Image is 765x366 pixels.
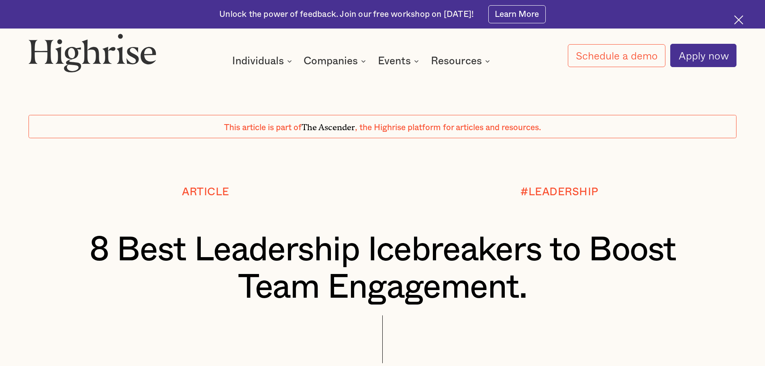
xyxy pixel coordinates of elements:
[378,56,411,66] div: Events
[304,56,368,66] div: Companies
[734,15,743,25] img: Cross icon
[520,186,598,198] div: #LEADERSHIP
[355,123,541,132] span: , the Highrise platform for articles and resources.
[302,120,355,130] span: The Ascender
[182,186,229,198] div: Article
[670,44,736,67] a: Apply now
[58,231,707,307] h1: 8 Best Leadership Icebreakers to Boost Team Engagement.
[232,56,284,66] div: Individuals
[224,123,302,132] span: This article is part of
[568,44,666,67] a: Schedule a demo
[29,33,156,72] img: Highrise logo
[431,56,492,66] div: Resources
[378,56,421,66] div: Events
[304,56,358,66] div: Companies
[219,9,474,20] div: Unlock the power of feedback. Join our free workshop on [DATE]!
[488,5,546,23] a: Learn More
[232,56,294,66] div: Individuals
[431,56,482,66] div: Resources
